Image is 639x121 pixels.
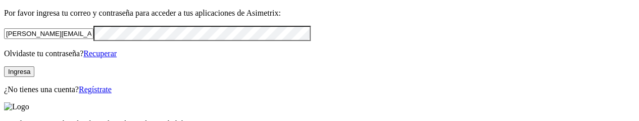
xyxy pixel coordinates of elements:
[4,66,34,77] button: Ingresa
[4,102,29,111] img: Logo
[79,85,112,94] a: Regístrate
[83,49,117,58] a: Recuperar
[4,49,635,58] p: Olvidaste tu contraseña?
[4,9,635,18] p: Por favor ingresa tu correo y contraseña para acceder a tus aplicaciones de Asimetrix:
[4,85,635,94] p: ¿No tienes una cuenta?
[4,28,93,39] input: Tu correo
